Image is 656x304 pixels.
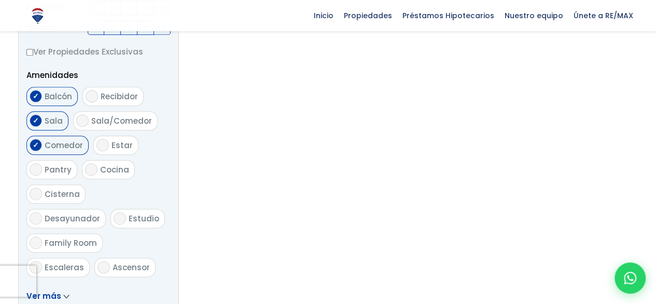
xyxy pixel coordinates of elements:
[76,114,89,127] input: Sala/Comedor
[309,8,339,23] span: Inicio
[45,115,63,126] span: Sala
[111,140,133,151] span: Estar
[568,8,638,23] span: Únete a RE/MAX
[86,90,98,102] input: Recibidor
[30,114,42,127] input: Sala
[26,49,33,56] input: Ver Propiedades Exclusivas
[397,8,499,23] span: Préstamos Hipotecarios
[45,189,80,200] span: Cisterna
[30,90,42,102] input: Balcón
[113,262,150,273] span: Ascensor
[45,164,72,175] span: Pantry
[30,188,42,200] input: Cisterna
[45,213,100,224] span: Desayunador
[45,237,97,248] span: Family Room
[96,139,109,151] input: Estar
[29,7,47,25] img: Logo de REMAX
[30,139,42,151] input: Comedor
[45,91,72,102] span: Balcón
[129,213,159,224] span: Estudio
[85,163,97,176] input: Cocina
[499,8,568,23] span: Nuestro equipo
[26,45,171,58] label: Ver Propiedades Exclusivas
[97,261,110,273] input: Ascensor
[26,290,69,301] a: Ver más
[45,140,83,151] span: Comedor
[30,163,42,176] input: Pantry
[101,91,138,102] span: Recibidor
[339,8,397,23] span: Propiedades
[26,290,61,301] span: Ver más
[30,236,42,249] input: Family Room
[30,212,42,224] input: Desayunador
[30,261,42,273] input: Escaleras
[91,115,152,126] span: Sala/Comedor
[114,212,126,224] input: Estudio
[26,69,171,82] p: Amenidades
[45,262,84,273] span: Escaleras
[100,164,129,175] span: Cocina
